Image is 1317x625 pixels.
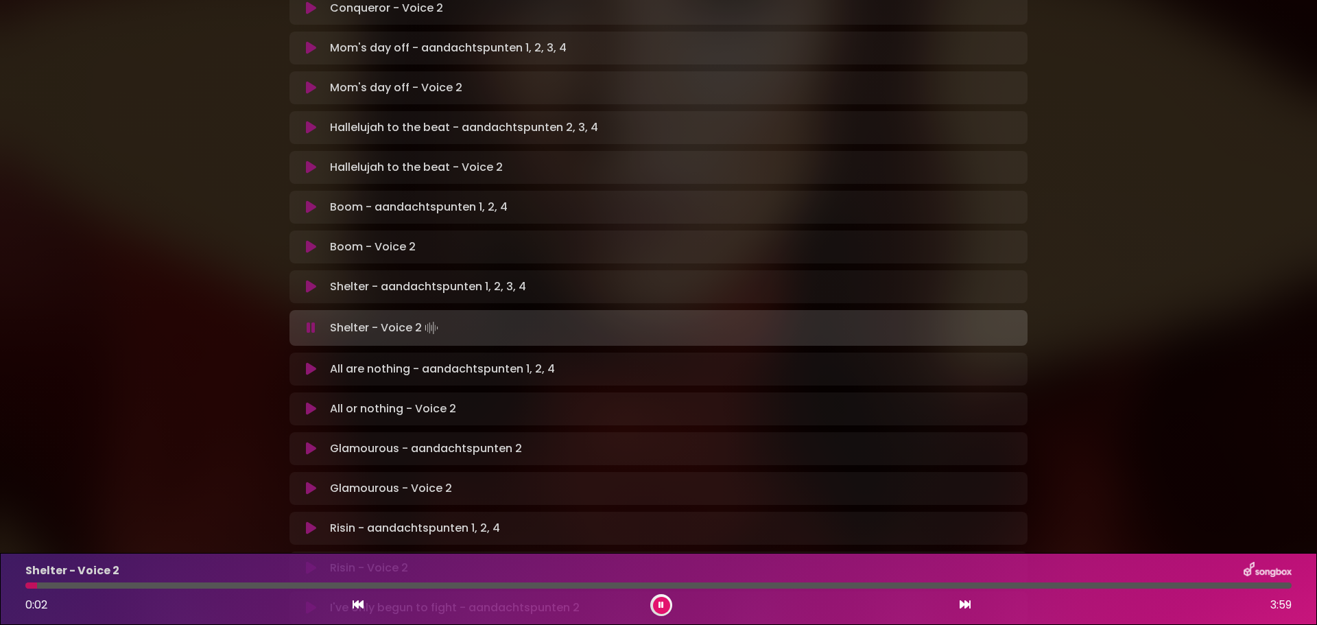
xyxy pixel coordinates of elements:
[1270,597,1292,613] span: 3:59
[25,563,119,579] p: Shelter - Voice 2
[330,480,452,497] p: Glamourous - Voice 2
[330,520,500,536] p: Risin - aandachtspunten 1, 2, 4
[330,199,508,215] p: Boom - aandachtspunten 1, 2, 4
[330,279,526,295] p: Shelter - aandachtspunten 1, 2, 3, 4
[330,119,598,136] p: Hallelujah to the beat - aandachtspunten 2, 3, 4
[330,40,567,56] p: Mom's day off - aandachtspunten 1, 2, 3, 4
[330,401,456,417] p: All or nothing - Voice 2
[330,159,503,176] p: Hallelujah to the beat - Voice 2
[330,440,522,457] p: Glamourous - aandachtspunten 2
[330,80,462,96] p: Mom's day off - Voice 2
[422,318,441,338] img: waveform4.gif
[1244,562,1292,580] img: songbox-logo-white.png
[330,239,416,255] p: Boom - Voice 2
[330,318,441,338] p: Shelter - Voice 2
[25,597,47,613] span: 0:02
[330,361,555,377] p: All are nothing - aandachtspunten 1, 2, 4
